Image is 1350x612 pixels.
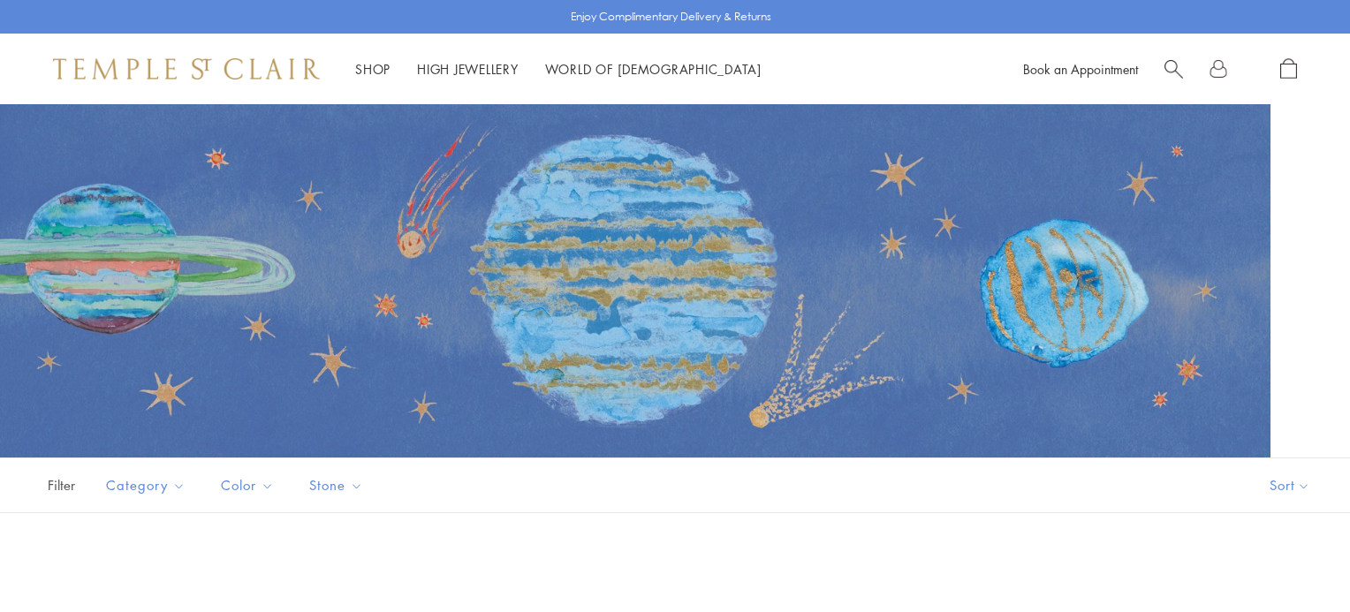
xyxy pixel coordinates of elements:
[1164,58,1183,80] a: Search
[208,465,287,505] button: Color
[93,465,199,505] button: Category
[212,474,287,496] span: Color
[300,474,376,496] span: Stone
[355,60,391,78] a: ShopShop
[296,465,376,505] button: Stone
[355,58,762,80] nav: Main navigation
[571,8,771,26] p: Enjoy Complimentary Delivery & Returns
[417,60,519,78] a: High JewelleryHigh Jewellery
[1023,60,1138,78] a: Book an Appointment
[97,474,199,496] span: Category
[1280,58,1297,80] a: Open Shopping Bag
[1230,458,1350,512] button: Show sort by
[545,60,762,78] a: World of [DEMOGRAPHIC_DATA]World of [DEMOGRAPHIC_DATA]
[53,58,320,79] img: Temple St. Clair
